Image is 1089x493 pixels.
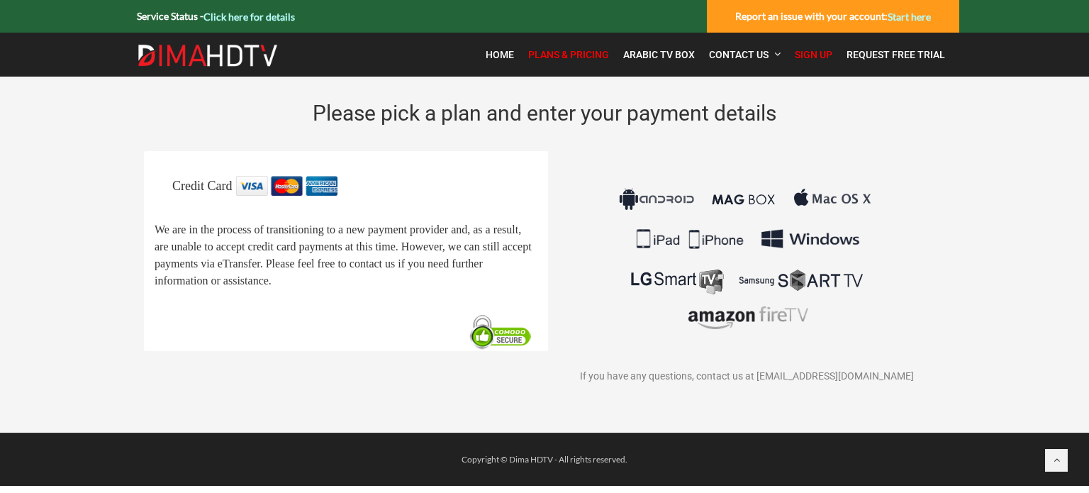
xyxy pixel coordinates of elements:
a: Plans & Pricing [521,40,616,70]
span: If you have any questions, contact us at [EMAIL_ADDRESS][DOMAIN_NAME] [580,371,914,382]
span: We are in the process of transitioning to a new payment provider and, as a result, are unable to ... [155,224,532,287]
a: Home [479,40,521,70]
a: Contact Us [702,40,788,70]
a: Arabic TV Box [616,40,702,70]
div: Copyright © Dima HDTV - All rights reserved. [130,451,959,468]
a: Sign Up [788,40,839,70]
a: Back to top [1045,449,1068,472]
span: Credit Card [172,179,232,193]
span: Contact Us [709,49,769,60]
a: Start here [888,11,931,23]
img: Dima HDTV [137,44,279,67]
span: Plans & Pricing [528,49,609,60]
strong: Report an issue with your account: [735,10,931,22]
a: Click here for details [203,11,295,23]
span: Arabic TV Box [623,49,695,60]
span: Home [486,49,514,60]
span: Please pick a plan and enter your payment details [313,101,776,126]
strong: Service Status - [137,10,295,22]
a: Request Free Trial [839,40,952,70]
span: Request Free Trial [847,49,945,60]
span: Sign Up [795,49,832,60]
